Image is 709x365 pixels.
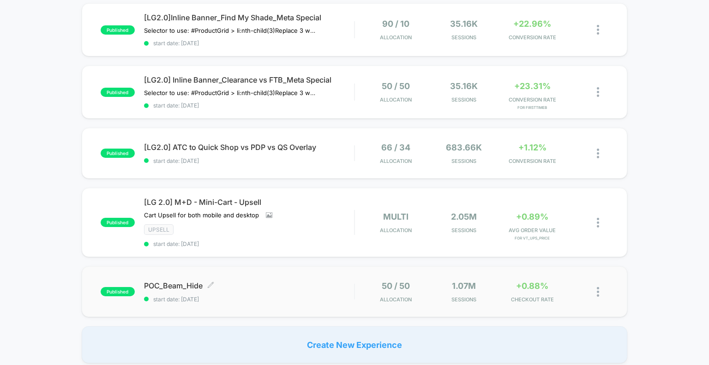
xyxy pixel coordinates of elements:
[82,326,628,363] div: Create New Experience
[432,96,496,103] span: Sessions
[144,13,354,22] span: [LG2.0]Inline Banner_Find My Shade_Meta Special
[597,218,599,227] img: close
[518,143,547,152] span: +1.12%
[101,25,135,35] span: published
[500,236,564,240] span: for VT_UpS_Price
[500,227,564,233] span: AVG ORDER VALUE
[500,158,564,164] span: CONVERSION RATE
[432,296,496,303] span: Sessions
[101,149,135,158] span: published
[432,34,496,41] span: Sessions
[380,34,412,41] span: Allocation
[144,102,354,109] span: start date: [DATE]
[500,296,564,303] span: CHECKOUT RATE
[382,81,410,91] span: 50 / 50
[597,149,599,158] img: close
[597,25,599,35] img: close
[144,75,354,84] span: [LG2.0] Inline Banner_Clearance vs FTB_Meta Special
[144,224,174,235] span: Upsell
[514,81,551,91] span: +23.31%
[380,296,412,303] span: Allocation
[381,143,410,152] span: 66 / 34
[500,105,564,110] span: for FirstTimeB
[432,158,496,164] span: Sessions
[144,197,354,207] span: [LG 2.0] M+D - Mini-Cart - Upsell
[101,287,135,296] span: published
[432,227,496,233] span: Sessions
[144,89,315,96] span: Selector to use: #ProductGrid > li:nth-child(3)Replace 3 with the block number﻿Copy the widget ID...
[500,96,564,103] span: CONVERSION RATE
[380,158,412,164] span: Allocation
[452,281,476,291] span: 1.07M
[500,34,564,41] span: CONVERSION RATE
[450,81,478,91] span: 35.16k
[144,240,354,247] span: start date: [DATE]
[144,27,315,34] span: Selector to use: #ProductGrid > li:nth-child(3)Replace 3 with the block number﻿Copy the widget ID...
[144,40,354,47] span: start date: [DATE]
[101,218,135,227] span: published
[597,287,599,297] img: close
[144,281,354,290] span: POC_Beam_Hide
[513,19,551,29] span: +22.96%
[101,88,135,97] span: published
[450,19,478,29] span: 35.16k
[516,281,548,291] span: +0.88%
[516,212,548,221] span: +0.89%
[451,212,477,221] span: 2.05M
[144,296,354,303] span: start date: [DATE]
[144,157,354,164] span: start date: [DATE]
[380,227,412,233] span: Allocation
[383,212,409,221] span: multi
[597,87,599,97] img: close
[382,281,410,291] span: 50 / 50
[380,96,412,103] span: Allocation
[144,211,259,219] span: Cart Upsell for both mobile and desktop
[446,143,482,152] span: 683.66k
[144,143,354,152] span: [LG2.0] ATC to Quick Shop vs PDP vs QS Overlay
[382,19,409,29] span: 90 / 10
